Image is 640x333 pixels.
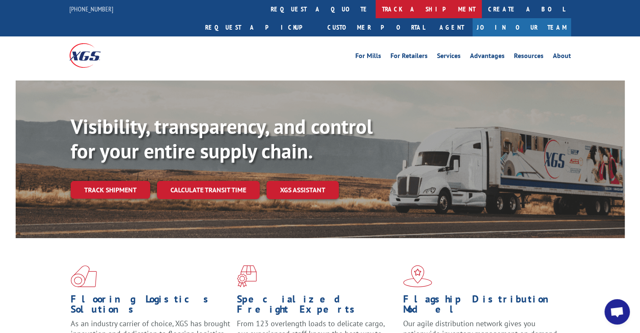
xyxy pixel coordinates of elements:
[266,181,339,199] a: XGS ASSISTANT
[321,18,431,36] a: Customer Portal
[355,53,381,62] a: For Mills
[437,53,461,62] a: Services
[69,5,113,13] a: [PHONE_NUMBER]
[71,265,97,287] img: xgs-icon-total-supply-chain-intelligence-red
[431,18,472,36] a: Agent
[157,181,260,199] a: Calculate transit time
[470,53,505,62] a: Advantages
[237,294,397,319] h1: Specialized Freight Experts
[514,53,544,62] a: Resources
[403,265,432,287] img: xgs-icon-flagship-distribution-model-red
[199,18,321,36] a: Request a pickup
[71,294,231,319] h1: Flooring Logistics Solutions
[390,53,428,62] a: For Retailers
[604,299,630,325] div: Open chat
[553,53,571,62] a: About
[403,294,563,319] h1: Flagship Distribution Model
[237,265,257,287] img: xgs-icon-focused-on-flooring-red
[472,18,571,36] a: Join Our Team
[71,181,150,199] a: Track shipment
[71,113,373,164] b: Visibility, transparency, and control for your entire supply chain.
